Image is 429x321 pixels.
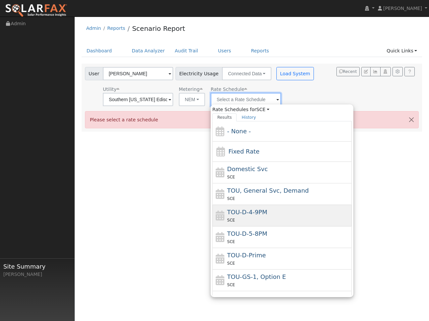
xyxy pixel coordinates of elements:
[382,45,422,57] a: Quick Links
[103,67,173,80] input: Select a User
[404,111,418,128] button: Close
[227,273,286,280] span: TOU-GS-1, Option E
[212,106,269,113] span: Rate Schedules for
[227,165,268,172] span: Domestic Service
[227,230,267,237] span: TOU-D-5-8PM
[103,93,173,106] input: Select a Utility
[85,67,103,80] span: User
[227,218,235,223] span: SCE
[256,107,269,112] a: SCE
[227,283,235,287] span: SCE
[227,295,286,302] span: TOU-GS-2, Option E
[227,209,267,216] span: TOU-D-4-9PM
[86,26,101,31] a: Admin
[227,239,235,244] span: SCE
[227,261,235,266] span: SCE
[132,25,185,32] a: Scenario Report
[370,67,381,76] button: Multi-Series Graph
[3,262,71,271] span: Site Summary
[211,87,247,92] span: Alias: None
[82,45,117,57] a: Dashboard
[227,252,266,259] span: TOU-D-Prime
[222,67,271,80] button: Connected Data
[227,187,309,194] span: Time of Use, General Service, Demand Metered, Critical Peak Option: TOU-GS-2 CPP, Three Phase (2k...
[170,45,203,57] a: Audit Trail
[380,67,391,76] button: Login As
[227,128,251,135] span: - None -
[5,4,67,18] img: SolarFax
[212,113,237,121] a: Results
[227,175,235,179] span: SCE
[211,93,281,106] input: Select a Rate Schedule
[107,26,125,31] a: Reports
[228,148,259,155] span: Fixed Rate
[176,67,222,80] span: Electricity Usage
[404,67,415,76] a: Help Link
[361,67,371,76] button: Edit User
[90,117,158,122] span: Please select a rate schedule
[3,271,71,278] div: [PERSON_NAME]
[393,67,403,76] button: Settings
[127,45,170,57] a: Data Analyzer
[213,45,236,57] a: Users
[179,86,205,93] div: Metering
[336,67,360,76] button: Recent
[227,196,235,201] span: SCE
[246,45,274,57] a: Reports
[237,113,261,121] a: History
[103,86,173,93] div: Utility
[276,67,314,80] button: Load System
[179,93,205,106] button: NEM
[383,6,422,11] span: [PERSON_NAME]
